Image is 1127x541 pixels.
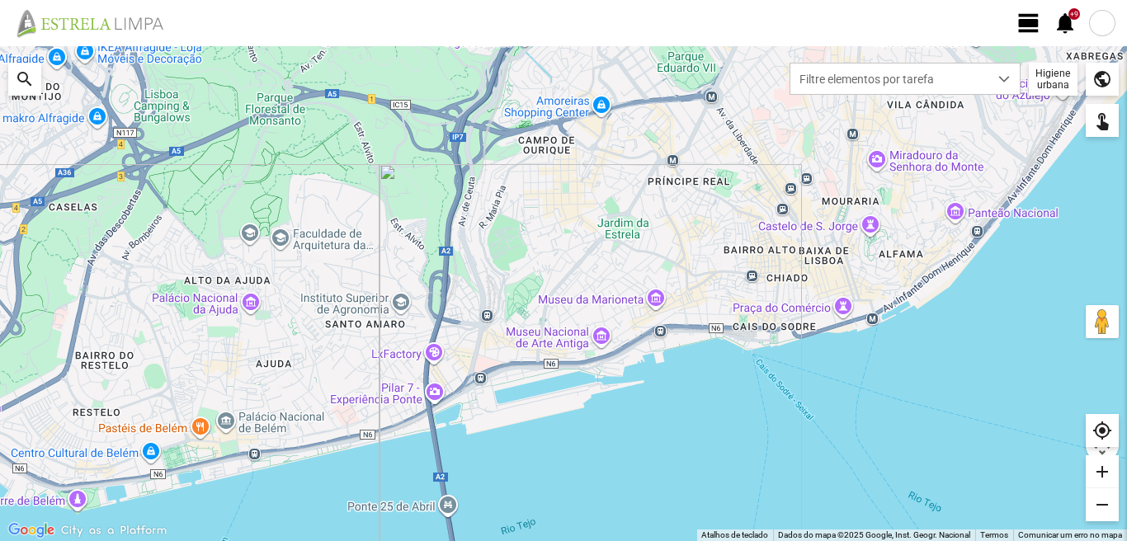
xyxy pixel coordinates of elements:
button: Atalhos de teclado [701,529,768,541]
div: +9 [1068,8,1080,20]
span: view_day [1016,11,1041,35]
button: Arraste o Pegman para o mapa para abrir o Street View [1086,305,1119,338]
a: Termos [980,530,1008,539]
span: Filtre elementos por tarefa [790,64,988,94]
a: Abrir esta área no Google Maps (abre uma nova janela) [4,520,59,541]
img: file [12,8,182,38]
div: dropdown trigger [988,64,1021,94]
div: add [1086,455,1119,488]
div: search [8,63,41,96]
div: public [1086,63,1119,96]
img: Google [4,520,59,541]
div: my_location [1086,414,1119,447]
div: touch_app [1086,104,1119,137]
div: remove [1086,488,1119,521]
a: Comunicar um erro no mapa [1018,530,1122,539]
div: Higiene urbana [1029,63,1077,96]
span: Dados do mapa ©2025 Google, Inst. Geogr. Nacional [778,530,970,539]
span: notifications [1053,11,1077,35]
